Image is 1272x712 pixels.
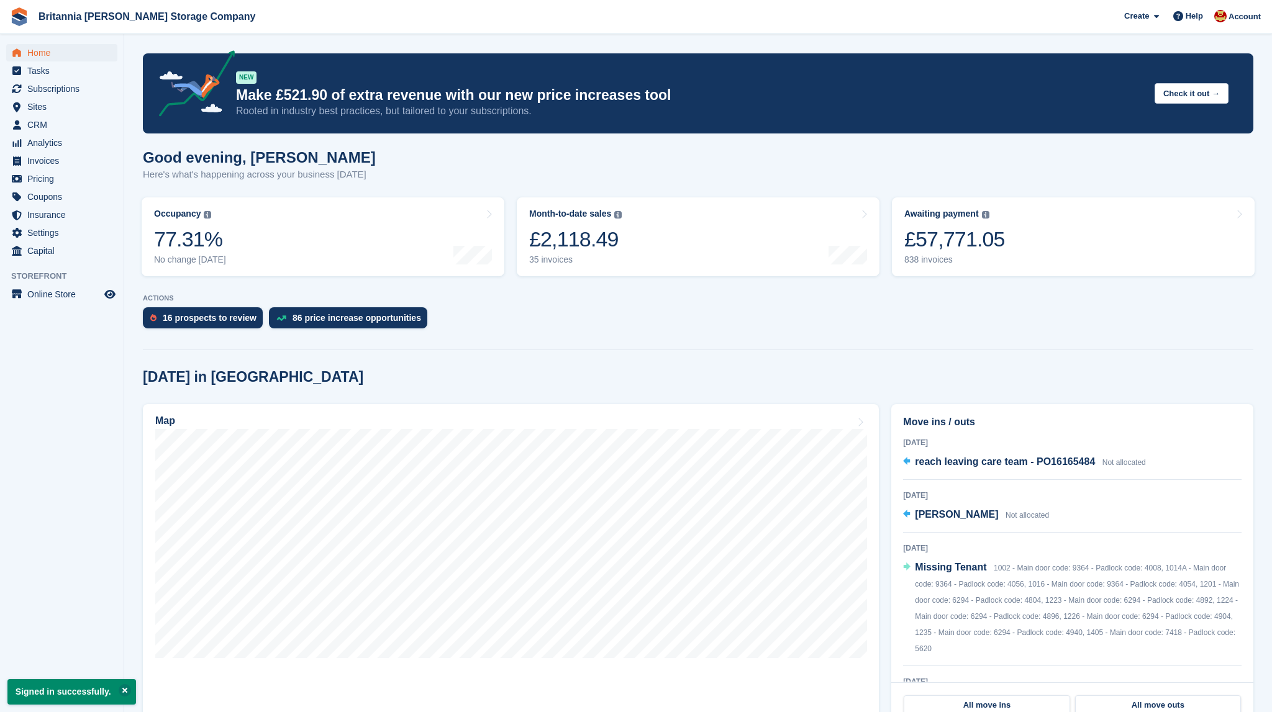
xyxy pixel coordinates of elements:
[529,255,622,265] div: 35 invoices
[529,209,611,219] div: Month-to-date sales
[915,562,986,572] span: Missing Tenant
[163,313,257,323] div: 16 prospects to review
[102,287,117,302] a: Preview store
[27,80,102,97] span: Subscriptions
[6,62,117,79] a: menu
[148,50,235,121] img: price-adjustments-announcement-icon-8257ccfd72463d97f412b2fc003d46551f7dbcb40ab6d574587a9cd5c0d94...
[903,543,1242,554] div: [DATE]
[27,134,102,151] span: Analytics
[27,188,102,205] span: Coupons
[142,197,504,276] a: Occupancy 77.31% No change [DATE]
[27,170,102,187] span: Pricing
[1229,11,1261,23] span: Account
[903,676,1242,687] div: [DATE]
[27,224,102,241] span: Settings
[1006,511,1049,520] span: Not allocated
[236,104,1145,118] p: Rooted in industry best practices, but tailored to your subscriptions.
[529,227,622,252] div: £2,118.49
[1155,83,1229,104] button: Check it out →
[155,415,175,426] h2: Map
[154,227,226,252] div: 77.31%
[236,86,1145,104] p: Make £521.90 of extra revenue with our new price increases tool
[6,170,117,187] a: menu
[6,98,117,115] a: menu
[903,437,1242,448] div: [DATE]
[903,415,1242,430] h2: Move ins / outs
[6,116,117,133] a: menu
[6,152,117,169] a: menu
[143,307,269,335] a: 16 prospects to review
[6,242,117,259] a: menu
[904,209,979,219] div: Awaiting payment
[143,294,1253,302] p: ACTIONS
[143,149,376,166] h1: Good evening, [PERSON_NAME]
[6,134,117,151] a: menu
[11,270,124,282] span: Storefront
[1124,10,1149,22] span: Create
[143,168,376,182] p: Here's what's happening across your business [DATE]
[34,6,260,27] a: Britannia [PERSON_NAME] Storage Company
[269,307,434,335] a: 86 price increase opportunities
[204,211,211,219] img: icon-info-grey-7440780725fd019a000dd9b08b2336e03edf1995a4989e88bcd33f0948082b44.svg
[293,313,421,323] div: 86 price increase opportunities
[903,507,1049,523] a: [PERSON_NAME] Not allocated
[27,206,102,223] span: Insurance
[903,560,1242,657] a: Missing Tenant 1002 - Main door code: 9364 - Padlock code: 4008, 1014A - Main door code: 9364 - P...
[1102,458,1146,467] span: Not allocated
[904,255,1005,265] div: 838 invoices
[27,62,102,79] span: Tasks
[915,564,1239,653] span: 1002 - Main door code: 9364 - Padlock code: 4008, 1014A - Main door code: 9364 - Padlock code: 40...
[27,152,102,169] span: Invoices
[6,206,117,223] a: menu
[1214,10,1227,22] img: Einar Agustsson
[27,44,102,61] span: Home
[517,197,879,276] a: Month-to-date sales £2,118.49 35 invoices
[892,197,1255,276] a: Awaiting payment £57,771.05 838 invoices
[154,255,226,265] div: No change [DATE]
[903,454,1145,471] a: reach leaving care team - PO16165484 Not allocated
[236,71,257,84] div: NEW
[6,286,117,303] a: menu
[6,224,117,241] a: menu
[150,314,157,322] img: prospect-51fa495bee0391a8d652442698ab0144808aea92771e9ea1ae160a38d050c398.svg
[982,211,989,219] img: icon-info-grey-7440780725fd019a000dd9b08b2336e03edf1995a4989e88bcd33f0948082b44.svg
[6,188,117,205] a: menu
[6,80,117,97] a: menu
[7,679,136,705] p: Signed in successfully.
[27,242,102,259] span: Capital
[154,209,201,219] div: Occupancy
[6,44,117,61] a: menu
[903,490,1242,501] div: [DATE]
[27,116,102,133] span: CRM
[10,7,29,26] img: stora-icon-8386f47178a22dfd0bd8f6a31ec36ba5ce8667c1dd55bd0f319d3a0aa187defe.svg
[1186,10,1203,22] span: Help
[614,211,622,219] img: icon-info-grey-7440780725fd019a000dd9b08b2336e03edf1995a4989e88bcd33f0948082b44.svg
[276,315,286,321] img: price_increase_opportunities-93ffe204e8149a01c8c9dc8f82e8f89637d9d84a8eef4429ea346261dce0b2c0.svg
[27,286,102,303] span: Online Store
[915,509,998,520] span: [PERSON_NAME]
[904,227,1005,252] div: £57,771.05
[27,98,102,115] span: Sites
[915,456,1095,467] span: reach leaving care team - PO16165484
[143,369,363,385] h2: [DATE] in [GEOGRAPHIC_DATA]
